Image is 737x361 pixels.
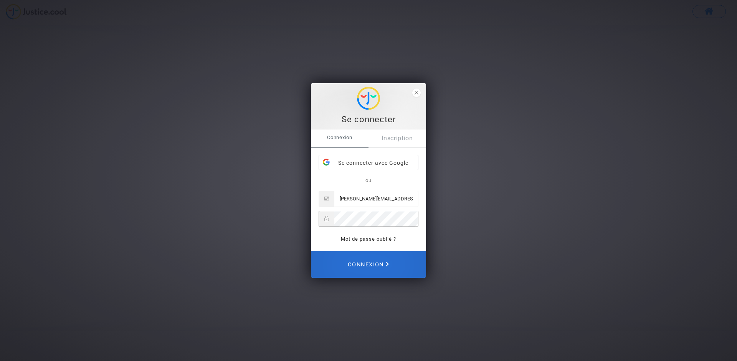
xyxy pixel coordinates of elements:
[315,114,422,125] div: Se connecter
[311,130,368,146] span: Connexion
[319,155,418,171] div: Se connecter avec Google
[334,211,418,226] input: Password
[365,177,372,183] span: ou
[412,89,421,97] span: close
[311,251,426,278] button: Connexion
[348,256,389,273] span: Connexion
[334,191,418,207] input: Email
[368,130,426,147] a: Inscription
[341,236,396,242] a: Mot de passe oublié ?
